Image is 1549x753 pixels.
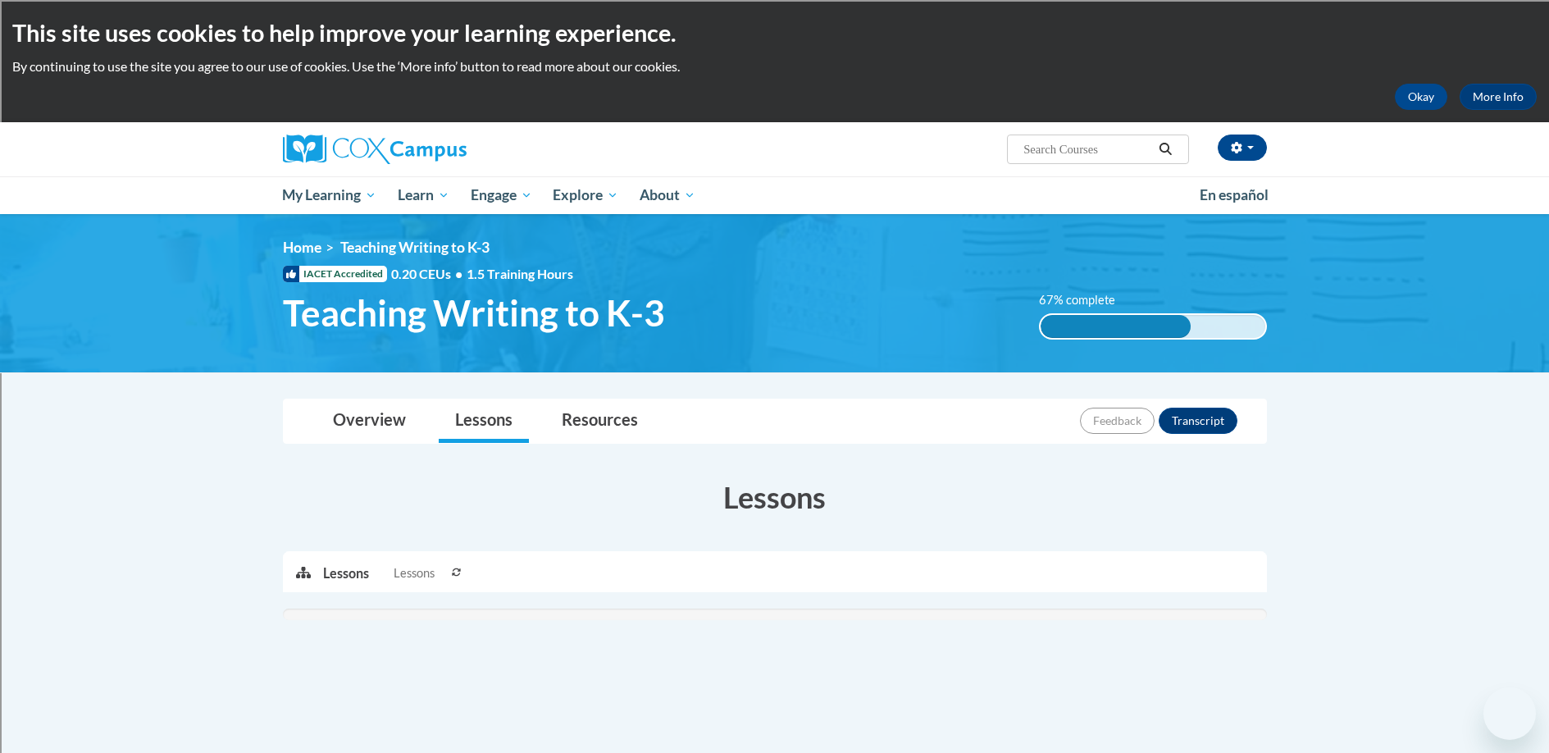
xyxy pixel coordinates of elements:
span: Teaching Writing to K-3 [283,291,665,335]
a: Home [283,239,321,256]
label: 67% complete [1039,291,1133,309]
input: Search Courses [1022,139,1153,159]
span: Learn [398,185,449,205]
span: Engage [471,185,532,205]
span: Explore [553,185,618,205]
a: En español [1189,178,1279,212]
iframe: Button to launch messaging window [1483,687,1536,740]
a: Explore [542,176,629,214]
span: 1.5 Training Hours [467,266,573,281]
img: Cox Campus [283,135,467,164]
span: My Learning [282,185,376,205]
div: Main menu [258,176,1292,214]
a: My Learning [272,176,388,214]
span: 0.20 CEUs [391,265,467,283]
a: About [629,176,706,214]
div: 67% complete [1041,315,1191,338]
a: Learn [387,176,460,214]
span: IACET Accredited [283,266,387,282]
a: Engage [460,176,543,214]
a: Cox Campus [283,135,595,164]
span: About [640,185,695,205]
span: • [455,266,462,281]
button: Account Settings [1218,135,1267,161]
button: Search [1153,139,1178,159]
span: En español [1200,186,1269,203]
span: Teaching Writing to K-3 [340,239,490,256]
